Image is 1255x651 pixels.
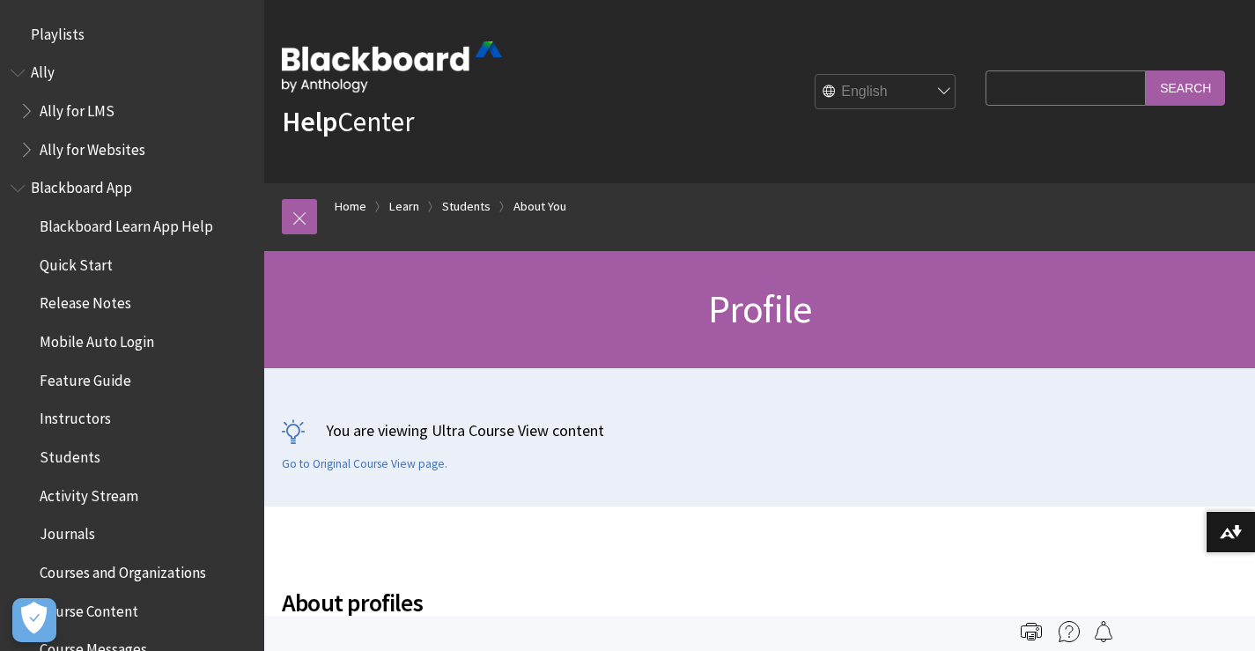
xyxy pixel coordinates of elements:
input: Search [1146,70,1225,105]
span: Students [40,442,100,466]
img: Print [1021,621,1042,642]
span: Blackboard Learn App Help [40,211,213,235]
img: Follow this page [1093,621,1114,642]
p: You are viewing Ultra Course View content [282,419,1237,441]
span: Journals [40,520,95,544]
span: About profiles [282,584,977,621]
span: Playlists [31,19,85,43]
nav: Book outline for Playlists [11,19,254,49]
span: Feature Guide [40,366,131,389]
span: Course Content [40,596,138,620]
span: Quick Start [40,250,113,274]
a: Home [335,196,366,218]
a: About You [513,196,566,218]
nav: Book outline for Anthology Ally Help [11,58,254,165]
select: Site Language Selector [816,75,956,110]
a: Learn [389,196,419,218]
a: Students [442,196,491,218]
a: Go to Original Course View page. [282,456,447,472]
span: Ally for Websites [40,135,145,159]
span: Mobile Auto Login [40,327,154,351]
span: Profile [708,285,811,333]
img: Blackboard by Anthology [282,41,502,92]
strong: Help [282,104,337,139]
span: Activity Stream [40,481,138,505]
span: Courses and Organizations [40,558,206,581]
span: Blackboard App [31,174,132,197]
img: More help [1059,621,1080,642]
span: Instructors [40,404,111,428]
span: Ally for LMS [40,96,114,120]
a: HelpCenter [282,104,414,139]
button: Open Preferences [12,598,56,642]
span: Ally [31,58,55,82]
span: Release Notes [40,289,131,313]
